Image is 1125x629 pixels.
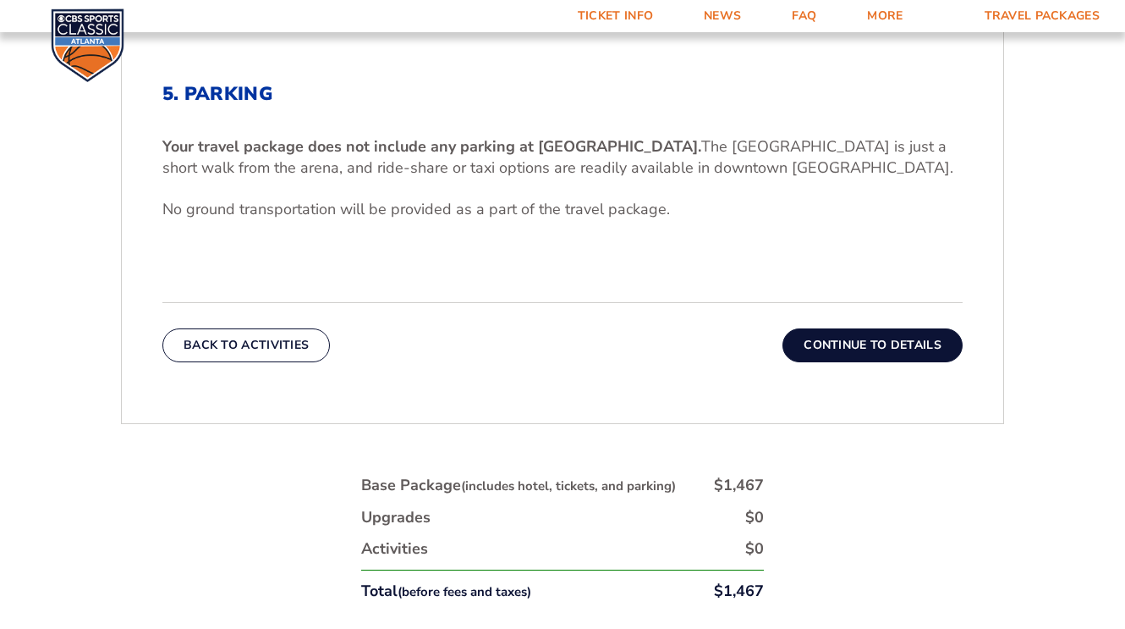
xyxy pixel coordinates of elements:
div: Base Package [361,475,676,496]
img: CBS Sports Classic [51,8,124,82]
div: $0 [745,507,764,528]
div: Upgrades [361,507,431,528]
div: Activities [361,538,428,560]
button: Continue To Details [782,328,963,362]
p: No ground transportation will be provided as a part of the travel package. [162,199,963,220]
div: $0 [745,538,764,560]
div: Total [361,581,531,602]
small: (before fees and taxes) [398,583,531,600]
small: (includes hotel, tickets, and parking) [461,477,676,494]
div: $1,467 [714,581,764,602]
button: Back To Activities [162,328,330,362]
p: The [GEOGRAPHIC_DATA] is just a short walk from the arena, and ride-share or taxi options are rea... [162,136,963,179]
b: Your travel package does not include any parking at [GEOGRAPHIC_DATA]. [162,136,701,157]
div: $1,467 [714,475,764,496]
h2: 5. Parking [162,83,963,105]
